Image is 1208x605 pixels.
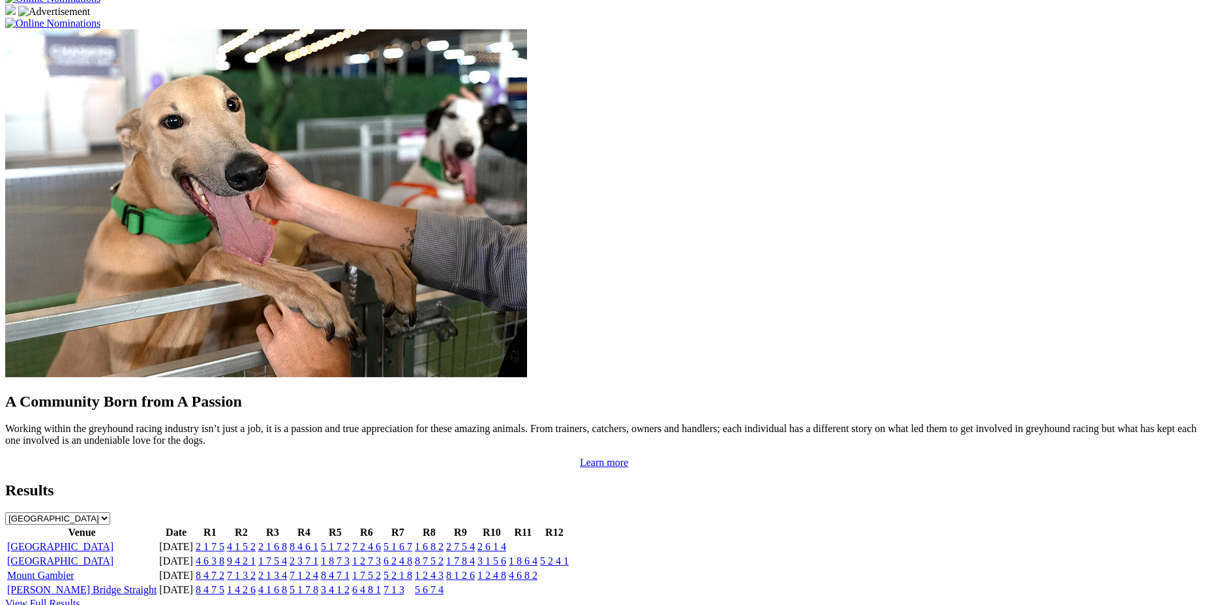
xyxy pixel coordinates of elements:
a: 5 2 4 1 [540,555,569,566]
a: 5 1 7 8 [290,584,318,595]
a: 1 8 6 4 [509,555,537,566]
a: 2 6 1 4 [477,541,506,552]
a: 8 4 7 2 [196,570,224,581]
a: 7 2 4 6 [352,541,381,552]
th: R2 [226,526,256,539]
td: [DATE] [159,569,194,582]
th: R8 [414,526,444,539]
a: 3 4 1 2 [321,584,350,595]
a: Learn more [580,457,628,468]
th: R6 [352,526,382,539]
a: 8 4 6 1 [290,541,318,552]
a: [GEOGRAPHIC_DATA] [7,555,113,566]
th: R9 [445,526,476,539]
h2: Results [5,482,1203,499]
td: [DATE] [159,583,194,597]
a: 6 2 4 8 [384,555,412,566]
h2: A Community Born from A Passion [5,393,1203,411]
img: Advertisement [18,6,90,18]
a: 6 4 8 1 [352,584,381,595]
a: 4 1 6 8 [258,584,287,595]
th: Date [159,526,194,539]
td: [DATE] [159,555,194,568]
a: 2 1 3 4 [258,570,287,581]
img: Westy_Cropped.jpg [5,29,527,377]
a: 7 1 3 [384,584,404,595]
a: 5 1 7 2 [321,541,350,552]
th: R12 [539,526,569,539]
a: [GEOGRAPHIC_DATA] [7,541,113,552]
a: 1 7 5 4 [258,555,287,566]
a: 2 1 6 8 [258,541,287,552]
a: 1 7 5 2 [352,570,381,581]
img: Online Nominations [5,18,100,29]
a: 3 1 5 6 [477,555,506,566]
a: 8 4 7 1 [321,570,350,581]
a: 9 4 2 1 [227,555,256,566]
a: 4 1 5 2 [227,541,256,552]
a: 2 3 7 1 [290,555,318,566]
a: 7 1 2 4 [290,570,318,581]
th: R7 [383,526,413,539]
a: 1 6 8 2 [415,541,444,552]
a: 8 7 5 2 [415,555,444,566]
a: 4 6 3 8 [196,555,224,566]
a: 1 8 7 3 [321,555,350,566]
a: 5 6 7 4 [415,584,444,595]
a: 8 4 7 5 [196,584,224,595]
th: R5 [320,526,350,539]
a: 2 1 7 5 [196,541,224,552]
th: R1 [195,526,225,539]
a: 1 7 8 4 [446,555,475,566]
a: Mount Gambier [7,570,74,581]
a: 7 1 3 2 [227,570,256,581]
a: 2 7 5 4 [446,541,475,552]
th: R10 [477,526,507,539]
a: 4 6 8 2 [509,570,537,581]
a: 5 1 6 7 [384,541,412,552]
a: 1 4 2 6 [227,584,256,595]
th: R4 [289,526,319,539]
th: R11 [508,526,538,539]
a: 1 2 7 3 [352,555,381,566]
a: [PERSON_NAME] Bridge Straight [7,584,157,595]
th: R3 [258,526,288,539]
p: Working within the greyhound racing industry isn’t just a job, it is a passion and true appreciat... [5,423,1203,446]
a: 1 2 4 3 [415,570,444,581]
th: Venue [7,526,157,539]
a: 8 1 2 6 [446,570,475,581]
a: 5 2 1 8 [384,570,412,581]
img: 15187_Greyhounds_GreysPlayCentral_Resize_SA_WebsiteBanner_300x115_2025.jpg [5,5,16,15]
a: 1 2 4 8 [477,570,506,581]
td: [DATE] [159,540,194,553]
